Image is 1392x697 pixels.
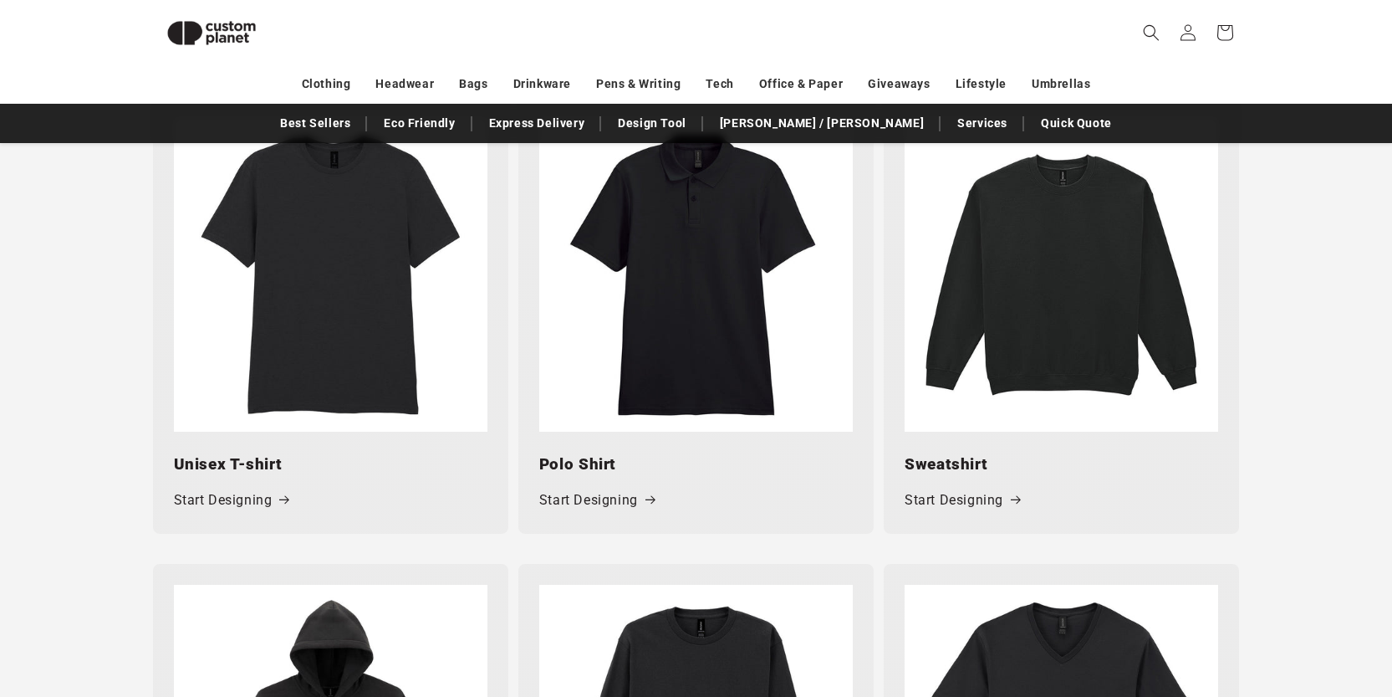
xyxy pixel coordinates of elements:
a: Bags [459,69,487,99]
a: Eco Friendly [375,109,463,138]
img: Custom Planet [153,7,270,59]
a: Umbrellas [1032,69,1090,99]
h3: Unisex T-shirt [174,453,487,476]
a: Quick Quote [1033,109,1120,138]
h3: Polo Shirt [539,453,853,476]
h3: Sweatshirt [905,453,1218,476]
a: Start Designing [539,489,655,513]
a: Drinkware [513,69,571,99]
summary: Search [1133,14,1170,51]
a: Pens & Writing [596,69,681,99]
a: Office & Paper [759,69,843,99]
a: Giveaways [868,69,930,99]
a: Tech [706,69,733,99]
a: Lifestyle [956,69,1007,99]
a: Start Designing [174,489,289,513]
img: Softstyle™ adult double piqué polo [539,118,853,432]
a: Design Tool [609,109,695,138]
img: Softstyle™ adult ringspun t-shirt [174,118,487,432]
a: Headwear [375,69,434,99]
a: Start Designing [905,489,1020,513]
a: [PERSON_NAME] / [PERSON_NAME] [711,109,932,138]
a: Express Delivery [481,109,594,138]
a: Best Sellers [272,109,359,138]
a: Clothing [302,69,351,99]
iframe: Chat Widget [1105,516,1392,697]
img: Heavy Blend adult crew neck sweatshirt [905,118,1218,432]
a: Services [949,109,1016,138]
